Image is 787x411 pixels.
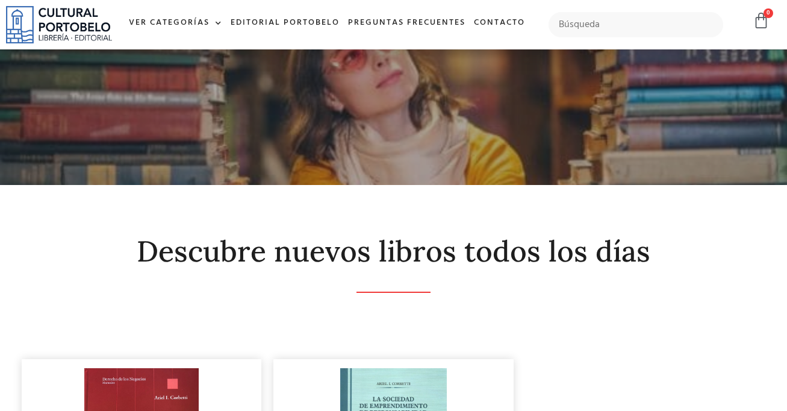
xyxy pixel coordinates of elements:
[764,8,773,18] span: 0
[125,10,226,36] a: Ver Categorías
[549,12,723,37] input: Búsqueda
[226,10,344,36] a: Editorial Portobelo
[22,236,765,268] h2: Descubre nuevos libros todos los días
[344,10,470,36] a: Preguntas frecuentes
[470,10,529,36] a: Contacto
[753,12,770,30] a: 0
